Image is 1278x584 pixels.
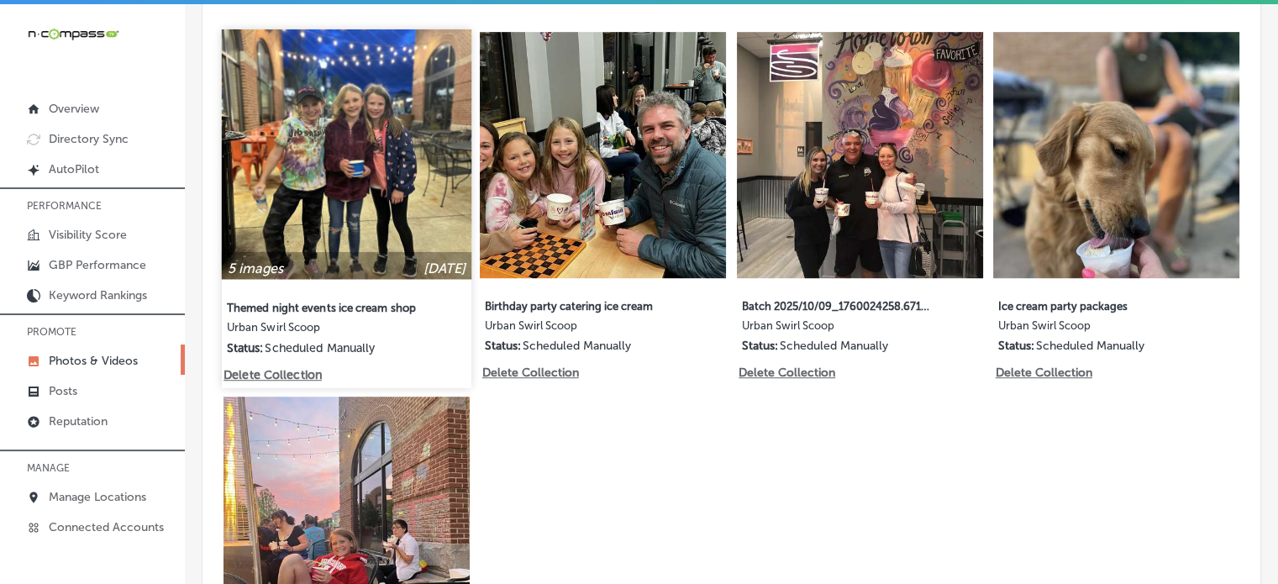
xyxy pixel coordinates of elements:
p: Delete Collection [739,366,834,380]
label: Birthday party catering ice cream [485,290,676,319]
p: Posts [49,384,77,398]
img: 660ab0bf-5cc7-4cb8-ba1c-48b5ae0f18e60NCTV_CLogo_TV_Black_-500x88.png [27,26,119,42]
p: Status: [998,339,1034,353]
p: Scheduled Manually [265,341,375,355]
p: Keyword Rankings [49,288,147,303]
p: Manage Locations [49,490,146,504]
p: Overview [49,102,99,116]
p: Delete Collection [482,366,577,380]
img: Collection thumbnail [480,32,726,278]
label: Urban Swirl Scoop [998,319,1190,339]
p: AutoPilot [49,162,99,176]
p: [DATE] [423,260,465,276]
p: Delete Collection [224,368,319,382]
label: Urban Swirl Scoop [742,319,934,339]
p: 5 images [228,260,283,276]
p: Status: [227,341,264,355]
p: Delete Collection [996,366,1091,380]
p: Connected Accounts [49,520,164,534]
p: Visibility Score [49,228,127,242]
label: Urban Swirl Scoop [485,319,676,339]
p: GBP Performance [49,258,146,272]
label: Themed night events ice cream shop [227,292,422,322]
p: Photos & Videos [49,354,138,368]
img: Collection thumbnail [222,29,471,279]
p: Status: [742,339,778,353]
p: Scheduled Manually [523,339,631,353]
img: Collection thumbnail [993,32,1239,278]
p: Directory Sync [49,132,129,146]
label: Urban Swirl Scoop [227,321,422,340]
img: Collection thumbnail [737,32,983,278]
p: Reputation [49,414,108,429]
p: Scheduled Manually [780,339,888,353]
p: Status: [485,339,521,353]
label: Ice cream party packages [998,290,1190,319]
p: Scheduled Manually [1036,339,1144,353]
label: Batch 2025/10/09_1760024258.6719573 [742,290,934,319]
